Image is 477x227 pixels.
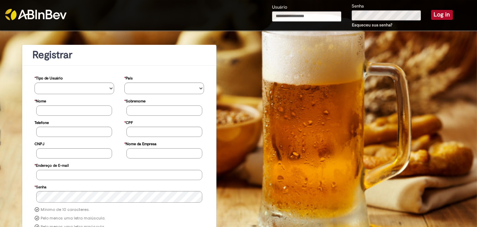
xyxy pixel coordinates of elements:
[35,160,69,170] label: Endereço de E-mail
[35,181,46,191] label: Senha
[5,9,67,20] img: ABInbev-white.png
[35,138,44,148] label: CNPJ
[41,207,90,213] label: Mínimo de 10 caracteres.
[41,216,105,221] label: Pelo menos uma letra maiúscula.
[352,22,392,28] a: Esqueceu sua senha?
[35,73,63,83] label: Tipo de Usuário
[272,4,287,11] label: Usuário
[352,3,364,10] label: Senha
[35,96,46,105] label: Nome
[124,117,133,127] label: CPF
[431,10,453,20] button: Log in
[124,73,133,83] label: País
[124,138,156,148] label: Nome da Empresa
[35,117,49,127] label: Telefone
[32,49,206,61] h1: Registrar
[124,96,146,105] label: Sobrenome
